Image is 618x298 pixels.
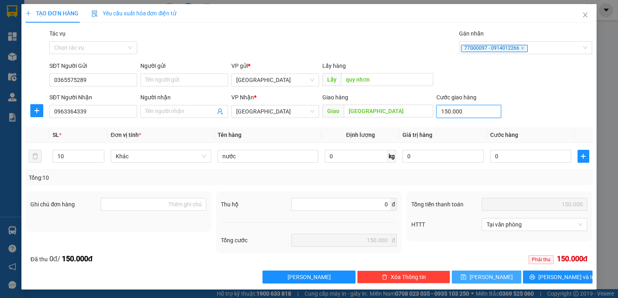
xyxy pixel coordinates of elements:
[116,150,207,162] span: Khác
[231,61,319,70] div: VP gửi
[574,4,597,27] button: Close
[341,73,433,86] input: Dọc đường
[140,93,228,102] div: Người nhận
[391,273,426,281] span: Xóa Thông tin
[582,12,588,18] span: close
[344,105,433,118] input: Dọc đường
[140,61,228,70] div: Người gửi
[452,271,521,283] button: save[PERSON_NAME]
[91,10,98,17] img: icon
[29,150,42,163] button: delete
[538,273,595,281] span: [PERSON_NAME] và In
[402,132,432,138] span: Giá trị hàng
[521,46,525,50] span: close
[53,132,59,138] span: SL
[557,254,588,263] strong: 150.000 đ
[231,94,254,101] span: VP Nhận
[578,153,588,159] span: plus
[461,45,528,52] span: 77G00097 - 0914012266
[357,271,450,283] button: deleteXóa Thông tin
[411,201,468,208] label: Tổng tiền thanh toán
[411,221,429,228] label: HTTT
[436,105,502,118] input: Cước giao hàng
[390,234,397,246] span: đ
[490,132,518,138] span: Cước hàng
[111,132,141,138] span: Đơn vị tính
[25,10,78,17] span: TẠO ĐƠN HÀNG
[470,273,513,281] span: [PERSON_NAME]
[101,198,206,211] input: Ghi chú đơn hàng
[459,30,484,37] label: Gán nhãn
[322,94,348,101] span: Giao hàng
[346,132,375,138] span: Định lượng
[529,274,535,281] span: printer
[402,150,483,163] input: 0
[529,255,554,264] span: Phải thu
[436,94,476,101] label: Cước giao hàng
[31,107,43,114] span: plus
[30,104,43,117] button: plus
[218,150,318,163] input: VD: Bàn, Ghế
[322,63,346,69] span: Lấy hàng
[388,150,396,163] span: kg
[218,132,241,138] span: Tên hàng
[49,93,137,102] div: SĐT Người Nhận
[461,274,466,281] span: save
[30,201,79,208] label: Ghi chú đơn hàng
[48,254,60,263] span: 0 đ/
[49,30,66,37] label: Tác vụ
[382,274,387,281] span: delete
[49,61,137,70] div: SĐT Người Gửi
[217,108,223,115] span: user-add
[29,173,239,182] div: Tổng: 10
[221,237,248,243] span: Tổng cước
[523,271,593,283] button: printer[PERSON_NAME] và In
[262,271,356,283] button: [PERSON_NAME]
[390,198,397,210] span: đ
[578,150,589,163] button: plus
[487,218,582,231] span: Tại văn phòng
[221,201,239,208] span: Thu hộ
[91,10,177,17] span: Yêu cầu xuất hóa đơn điện tử
[236,105,314,118] span: Đà Nẵng
[25,10,31,16] span: plus
[30,253,92,264] div: Đã thu
[236,74,314,86] span: Bình Định
[322,73,341,86] span: Lấy
[288,273,331,281] span: [PERSON_NAME]
[322,105,344,118] span: Giao
[60,254,93,263] strong: 150.000 đ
